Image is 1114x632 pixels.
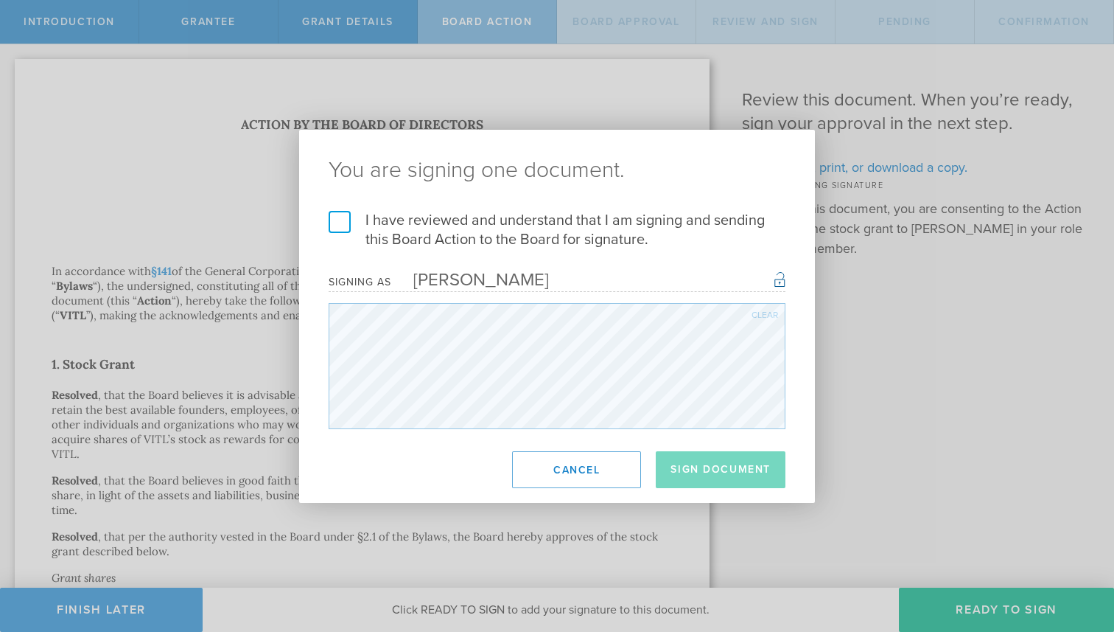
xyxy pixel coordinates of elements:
[1040,517,1114,588] iframe: Chat Widget
[329,159,785,181] ng-pluralize: You are signing one document.
[391,269,549,291] div: [PERSON_NAME]
[512,451,641,488] button: Cancel
[329,211,785,249] label: I have reviewed and understand that I am signing and sending this Board Action to the Board for s...
[329,276,391,288] div: Signing as
[656,451,785,488] button: Sign Document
